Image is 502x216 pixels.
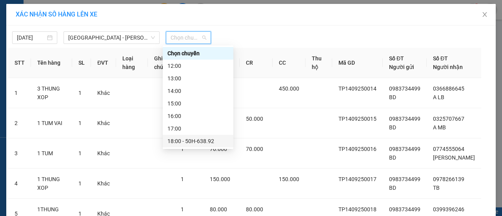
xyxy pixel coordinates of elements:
[181,146,184,152] span: 1
[148,48,175,78] th: Ghi chú
[389,94,396,100] span: BD
[246,206,263,212] span: 80.000
[31,169,72,199] td: 1 THUNG XOP
[338,206,376,212] span: TP1409250018
[246,146,263,152] span: 70.000
[68,32,155,44] span: Sài Gòn - Quảng Ngãi (Hàng Hoá)
[240,48,273,78] th: CR
[433,94,444,100] span: A LB
[91,78,116,108] td: Khác
[167,99,229,108] div: 15:00
[389,185,396,191] span: BD
[433,154,475,161] span: [PERSON_NAME]
[8,169,31,199] td: 4
[78,90,82,96] span: 1
[482,11,488,18] span: close
[338,85,376,92] span: TP1409250014
[78,180,82,187] span: 1
[279,176,299,182] span: 150.000
[151,35,155,40] span: down
[389,116,420,122] span: 0983734499
[91,138,116,169] td: Khác
[91,48,116,78] th: ĐVT
[433,64,463,70] span: Người nhận
[31,138,72,169] td: 1 TUM
[433,146,464,152] span: 0774555064
[306,48,332,78] th: Thu hộ
[210,176,230,182] span: 150.000
[78,150,82,156] span: 1
[338,176,376,182] span: TP1409250017
[167,137,229,145] div: 18:00 - 50H-638.92
[338,146,376,152] span: TP1409250016
[181,206,184,212] span: 1
[389,206,420,212] span: 0983734499
[433,55,448,62] span: Số ĐT
[338,116,376,122] span: TP1409250015
[389,124,396,131] span: BD
[8,48,31,78] th: STT
[246,116,263,122] span: 50.000
[31,78,72,108] td: 3 THUNG XOP
[91,169,116,199] td: Khác
[273,48,306,78] th: CC
[8,138,31,169] td: 3
[78,120,82,126] span: 1
[167,62,229,70] div: 12:00
[181,176,184,182] span: 1
[167,112,229,120] div: 16:00
[17,33,45,42] input: 14/09/2025
[389,85,420,92] span: 0983734499
[31,108,72,138] td: 1 TUM VAI
[389,64,414,70] span: Người gửi
[433,85,464,92] span: 0366886645
[72,48,91,78] th: SL
[433,124,446,131] span: A MB
[8,108,31,138] td: 2
[433,185,440,191] span: TB
[389,176,420,182] span: 0983734499
[279,85,299,92] span: 450.000
[433,206,464,212] span: 0399396246
[16,11,97,18] span: XÁC NHẬN SỐ HÀNG LÊN XE
[167,49,229,58] div: Chọn chuyến
[433,176,464,182] span: 0978266139
[389,146,420,152] span: 0983734499
[389,55,404,62] span: Số ĐT
[171,32,206,44] span: Chọn chuyến
[31,48,72,78] th: Tên hàng
[91,108,116,138] td: Khác
[474,4,496,26] button: Close
[167,74,229,83] div: 13:00
[389,154,396,161] span: BD
[167,87,229,95] div: 14:00
[210,206,227,212] span: 80.000
[332,48,383,78] th: Mã GD
[433,116,464,122] span: 0325707667
[116,48,148,78] th: Loại hàng
[210,146,227,152] span: 70.000
[163,47,233,60] div: Chọn chuyến
[167,124,229,133] div: 17:00
[8,78,31,108] td: 1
